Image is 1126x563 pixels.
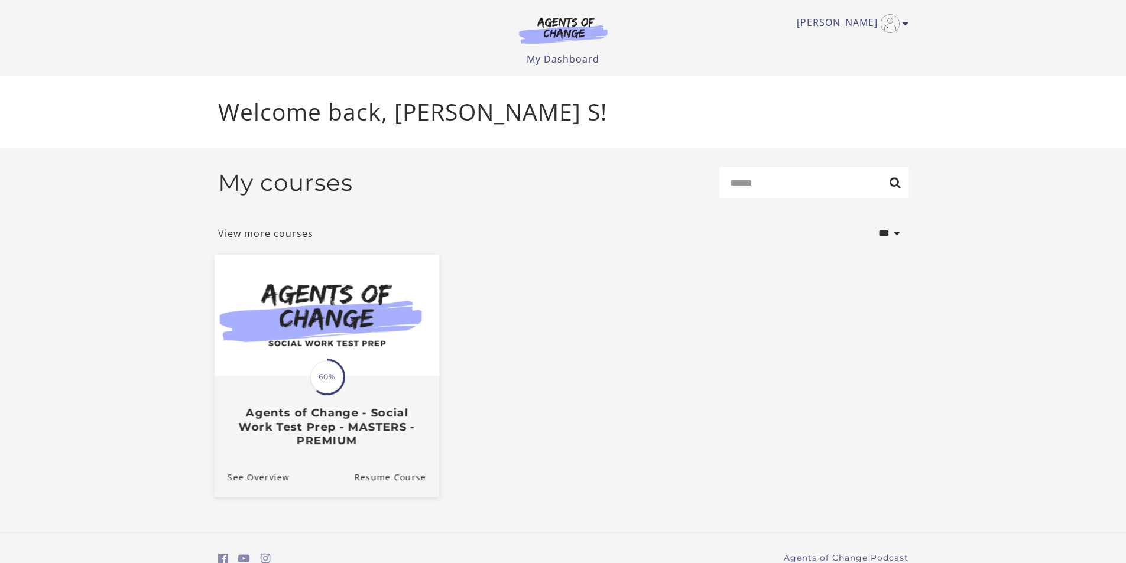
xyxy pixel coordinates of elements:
a: My Dashboard [527,53,599,66]
h3: Agents of Change - Social Work Test Prep - MASTERS - PREMIUM [227,406,426,447]
a: View more courses [218,226,313,240]
span: 60% [310,360,343,393]
img: Agents of Change Logo [507,17,620,44]
a: Toggle menu [797,14,903,33]
a: Agents of Change - Social Work Test Prep - MASTERS - PREMIUM: Resume Course [354,457,439,496]
p: Welcome back, [PERSON_NAME] S! [218,95,908,129]
a: Agents of Change - Social Work Test Prep - MASTERS - PREMIUM: See Overview [214,457,289,496]
h2: My courses [218,169,353,197]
